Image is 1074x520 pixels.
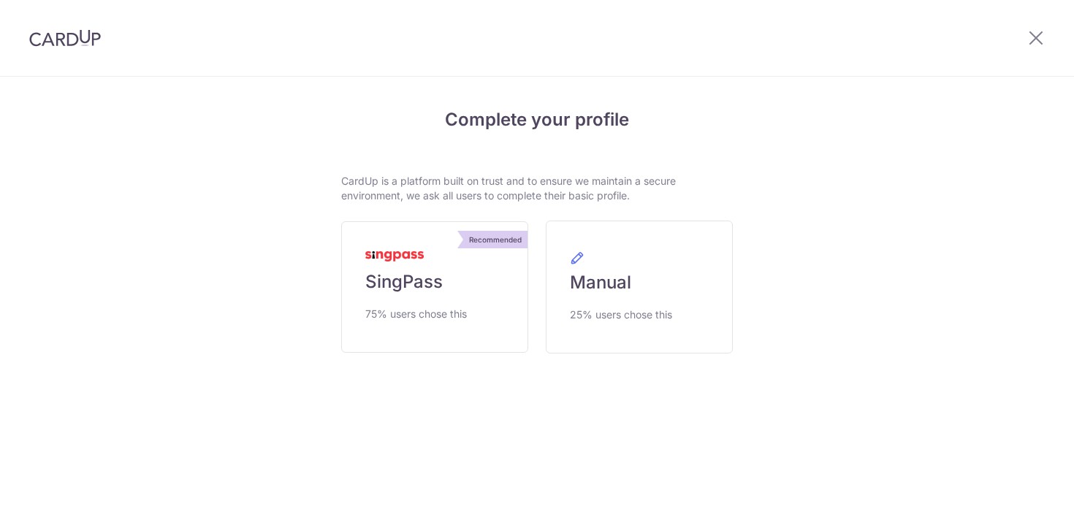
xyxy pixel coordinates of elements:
span: Manual [570,271,631,294]
iframe: Opens a widget where you can find more information [980,476,1059,513]
span: SingPass [365,270,443,294]
h4: Complete your profile [341,107,733,133]
p: CardUp is a platform built on trust and to ensure we maintain a secure environment, we ask all us... [341,174,733,203]
a: Recommended SingPass 75% users chose this [341,221,528,353]
img: CardUp [29,29,101,47]
a: Manual 25% users chose this [546,221,733,353]
span: 25% users chose this [570,306,672,324]
img: MyInfoLogo [365,251,424,261]
div: Recommended [463,231,528,248]
span: 75% users chose this [365,305,467,323]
